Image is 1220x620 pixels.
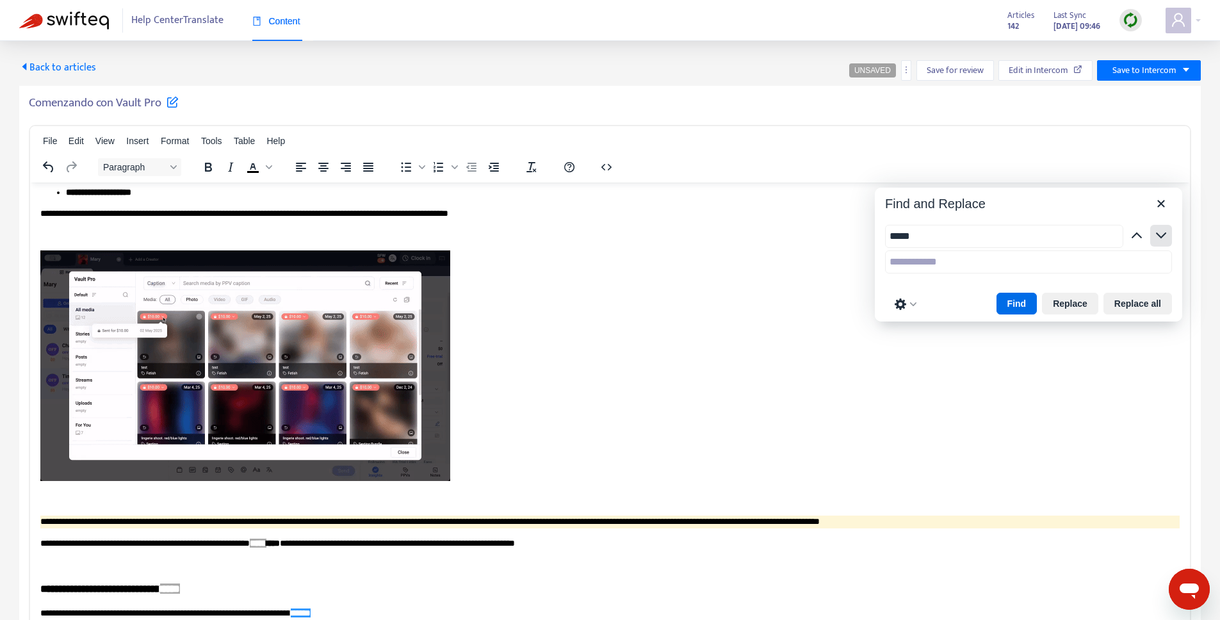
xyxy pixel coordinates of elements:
[901,60,911,81] button: more
[916,60,994,81] button: Save for review
[1009,63,1068,77] span: Edit in Intercom
[927,63,984,77] span: Save for review
[1053,8,1086,22] span: Last Sync
[1123,12,1139,28] img: sync.dc5367851b00ba804db3.png
[69,136,84,146] span: Edit
[161,136,189,146] span: Format
[234,136,255,146] span: Table
[428,158,460,176] div: Numbered list
[902,65,911,74] span: more
[29,95,179,111] h5: Comenzando con Vault Pro
[1112,63,1176,77] span: Save to Intercom
[357,158,379,176] button: Justify
[335,158,357,176] button: Align right
[1171,12,1186,28] span: user
[998,60,1093,81] button: Edit in Intercom
[242,158,274,176] div: Text color Black
[1150,225,1172,247] button: Next
[1150,193,1172,215] button: Close
[996,293,1037,314] button: Find
[98,158,181,176] button: Block Paragraph
[1126,225,1148,247] button: Previous
[197,158,219,176] button: Bold
[266,136,285,146] span: Help
[30,183,1190,620] iframe: Rich Text Area
[95,136,115,146] span: View
[220,158,241,176] button: Italic
[60,158,82,176] button: Redo
[19,61,29,72] span: caret-left
[460,158,482,176] button: Decrease indent
[131,8,224,33] span: Help Center Translate
[252,16,300,26] span: Content
[313,158,334,176] button: Align center
[1169,569,1210,610] iframe: Button to launch messaging window
[395,158,427,176] div: Bullet list
[521,158,542,176] button: Clear formatting
[126,136,149,146] span: Insert
[19,59,96,76] span: Back to articles
[1007,19,1019,33] strong: 142
[1007,8,1034,22] span: Articles
[103,162,166,172] span: Paragraph
[1182,65,1191,74] span: caret-down
[558,158,580,176] button: Help
[483,158,505,176] button: Increase indent
[1103,293,1172,314] button: Replace all
[19,12,109,29] img: Swifteq
[1042,293,1098,314] button: Replace
[854,66,891,75] span: UNSAVED
[43,136,58,146] span: File
[1097,60,1201,81] button: Save to Intercomcaret-down
[38,158,60,176] button: Undo
[290,158,312,176] button: Align left
[890,295,921,313] button: Preferences
[252,17,261,26] span: book
[201,136,222,146] span: Tools
[1053,19,1100,33] strong: [DATE] 09:46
